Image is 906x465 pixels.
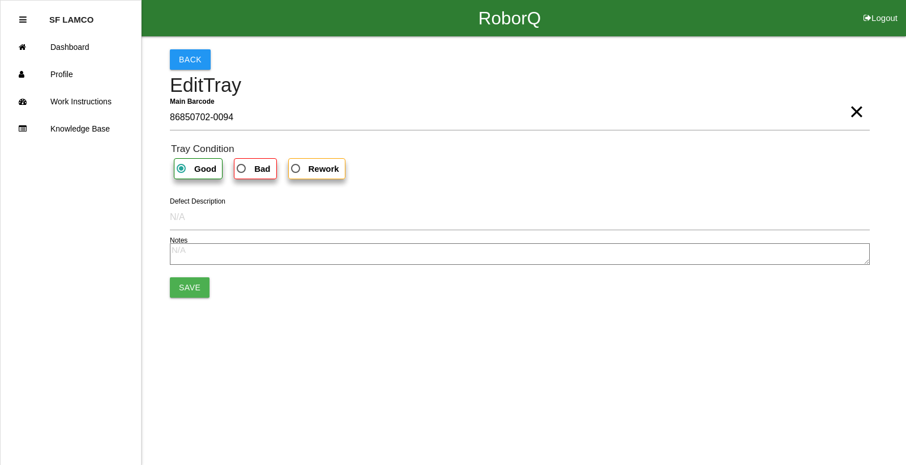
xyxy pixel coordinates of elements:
span: Clear Input [849,89,864,112]
b: Good [194,164,216,174]
p: SF LAMCO [49,6,93,24]
div: Close [19,6,27,33]
label: Defect Description [170,196,225,206]
input: Required [170,104,870,130]
button: Save [170,277,210,298]
h4: Edit Tray [170,75,870,96]
b: Bad [254,164,270,174]
button: Back [170,49,211,70]
label: Notes [170,235,187,246]
h6: Tray Condition [171,143,870,154]
b: Rework [309,164,339,174]
input: N/A [170,204,870,230]
a: Dashboard [1,33,141,61]
a: Work Instructions [1,88,141,115]
a: Profile [1,61,141,88]
b: Main Barcode [170,98,215,105]
a: Knowledge Base [1,115,141,142]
